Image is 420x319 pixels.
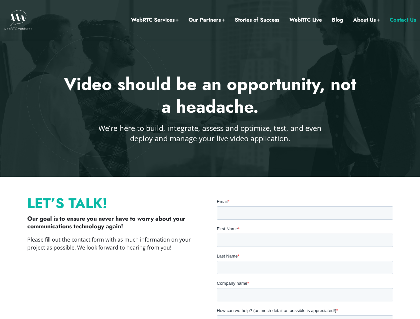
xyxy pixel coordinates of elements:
[353,16,380,24] a: About Us
[289,16,322,24] a: WebRTC Live
[4,10,32,30] img: WebRTC.ventures
[60,73,360,118] h2: Video should be an opportunity, not a headache.
[235,16,279,24] a: Stories of Success
[97,123,323,144] p: We’re here to build, integrate, assess and optimize, test, and even deploy and manage your live v...
[390,16,416,24] a: Contact Us
[27,198,204,208] p: Let’s Talk!
[189,16,225,24] a: Our Partners
[27,215,204,231] p: Our goal is to ensure you never have to worry about your communications technology again!
[131,16,179,24] a: WebRTC Services
[332,16,343,24] a: Blog
[27,236,204,252] p: Please fill out the contact form with as much information on your project as possible. We look fo...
